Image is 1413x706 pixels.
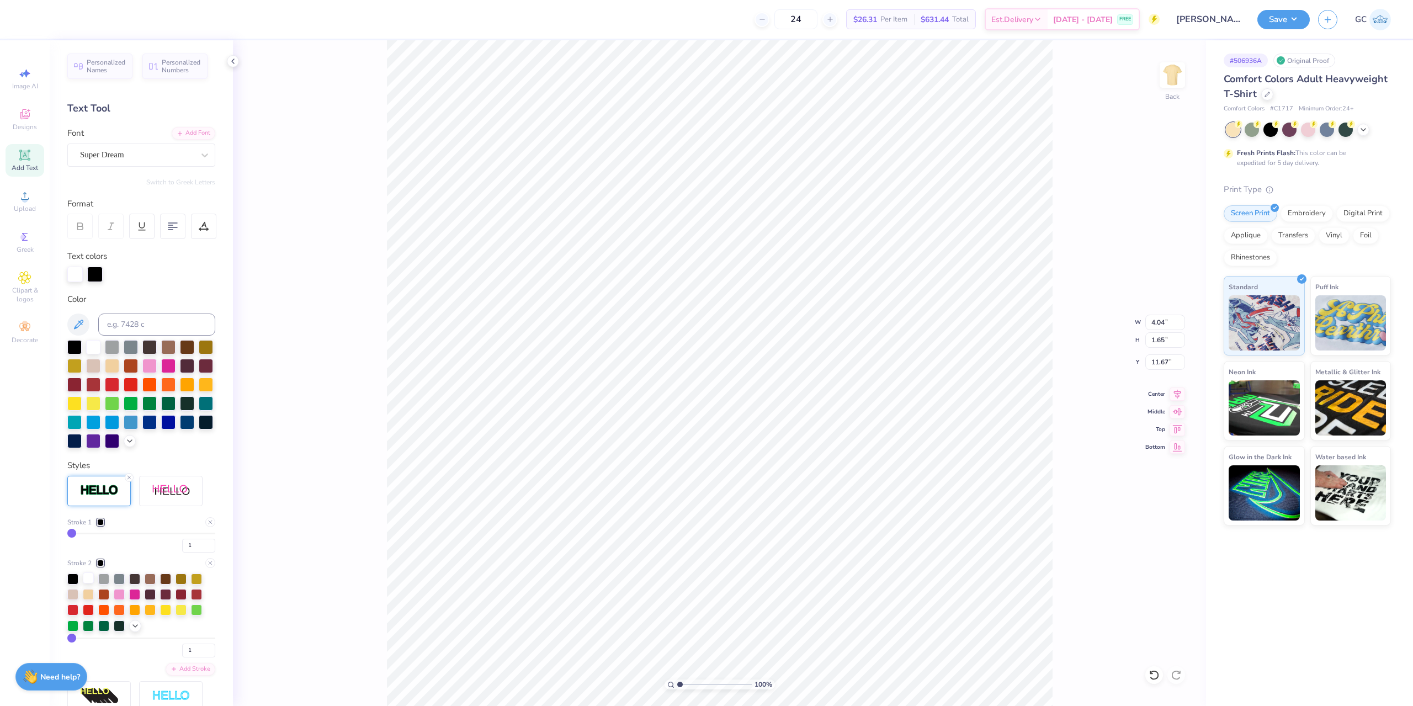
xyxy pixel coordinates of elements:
img: Water based Ink [1315,465,1387,521]
div: # 506936A [1224,54,1268,67]
span: Personalized Names [87,59,126,74]
img: Stroke [80,484,119,497]
div: Foil [1353,227,1379,244]
div: Back [1165,92,1180,102]
span: Comfort Colors [1224,104,1265,114]
div: Original Proof [1273,54,1335,67]
div: Screen Print [1224,205,1277,222]
label: Text colors [67,250,107,263]
div: Rhinestones [1224,250,1277,266]
span: Total [952,14,969,25]
span: Est. Delivery [991,14,1033,25]
img: Metallic & Glitter Ink [1315,380,1387,436]
div: This color can be expedited for 5 day delivery. [1237,148,1373,168]
strong: Fresh Prints Flash: [1237,148,1295,157]
span: Personalized Numbers [162,59,201,74]
span: Standard [1229,281,1258,293]
div: Format [67,198,216,210]
span: Per Item [880,14,907,25]
button: Save [1257,10,1310,29]
div: Color [67,293,215,306]
span: $631.44 [921,14,949,25]
span: Decorate [12,336,38,344]
span: Clipart & logos [6,286,44,304]
input: – – [774,9,817,29]
div: Digital Print [1336,205,1390,222]
span: Greek [17,245,34,254]
span: Puff Ink [1315,281,1338,293]
button: Switch to Greek Letters [146,178,215,187]
span: Add Text [12,163,38,172]
div: Styles [67,459,215,472]
img: Neon Ink [1229,380,1300,436]
img: Puff Ink [1315,295,1387,351]
img: Glow in the Dark Ink [1229,465,1300,521]
span: Comfort Colors Adult Heavyweight T-Shirt [1224,72,1388,100]
span: Stroke 1 [67,517,92,527]
strong: Need help? [40,672,80,682]
img: Back [1161,64,1183,86]
span: Glow in the Dark Ink [1229,451,1292,463]
span: Image AI [12,82,38,91]
span: Middle [1145,408,1165,416]
img: Shadow [152,484,190,498]
span: GC [1355,13,1367,26]
div: Print Type [1224,183,1391,196]
div: Applique [1224,227,1268,244]
img: 3d Illusion [80,687,119,705]
span: [DATE] - [DATE] [1053,14,1113,25]
span: 100 % [755,680,772,689]
span: Metallic & Glitter Ink [1315,366,1380,378]
div: Embroidery [1281,205,1333,222]
span: Water based Ink [1315,451,1366,463]
label: Font [67,127,84,140]
span: FREE [1119,15,1131,23]
input: e.g. 7428 c [98,314,215,336]
span: Neon Ink [1229,366,1256,378]
span: Bottom [1145,443,1165,451]
span: Upload [14,204,36,213]
span: Designs [13,123,37,131]
div: Transfers [1271,227,1315,244]
img: Standard [1229,295,1300,351]
span: Top [1145,426,1165,433]
div: Add Font [172,127,215,140]
input: Untitled Design [1168,8,1249,30]
img: Negative Space [152,690,190,703]
div: Vinyl [1319,227,1350,244]
div: Add Stroke [166,663,215,676]
span: Center [1145,390,1165,398]
span: Stroke 2 [67,558,92,568]
img: Gerard Christopher Trorres [1369,9,1391,30]
a: GC [1355,9,1391,30]
div: Text Tool [67,101,215,116]
span: $26.31 [853,14,877,25]
span: Minimum Order: 24 + [1299,104,1354,114]
span: # C1717 [1270,104,1293,114]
